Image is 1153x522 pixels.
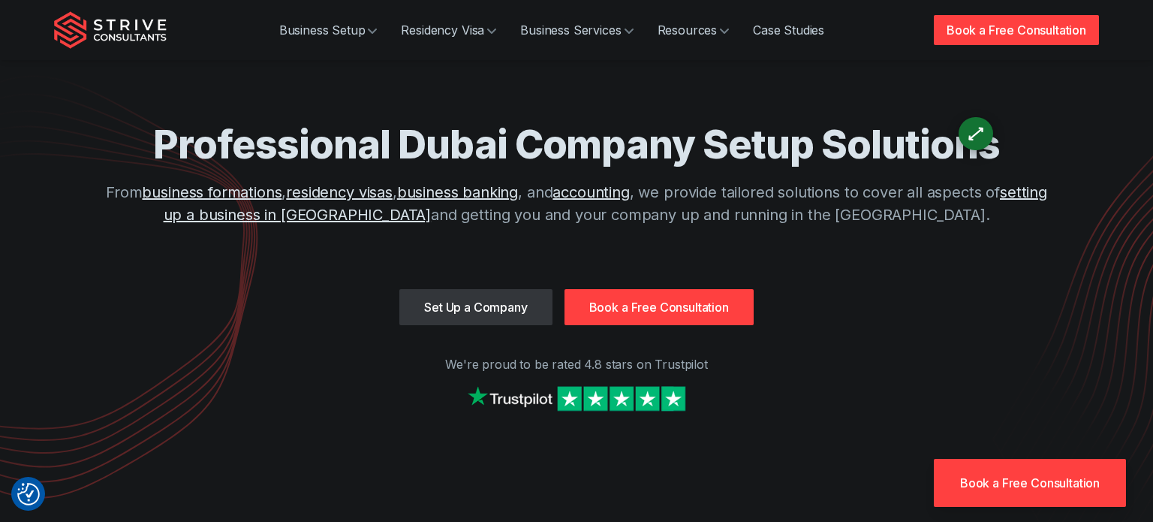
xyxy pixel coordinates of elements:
a: Book a Free Consultation [934,459,1126,507]
a: accounting [552,183,629,201]
a: Resources [646,15,742,45]
a: Book a Free Consultation [564,289,754,325]
a: Set Up a Company [399,289,552,325]
a: Residency Visa [389,15,508,45]
a: residency visas [286,183,393,201]
a: business banking [397,183,518,201]
a: Book a Free Consultation [934,15,1099,45]
p: We're proud to be rated 4.8 stars on Trustpilot [54,355,1099,373]
img: Strive on Trustpilot [464,382,689,415]
h1: Professional Dubai Company Setup Solutions [96,120,1057,169]
a: Business Setup [267,15,390,45]
img: Revisit consent button [17,483,40,505]
a: Case Studies [741,15,836,45]
a: Business Services [508,15,645,45]
img: Strive Consultants [54,11,167,49]
p: From , , , and , we provide tailored solutions to cover all aspects of and getting you and your c... [96,181,1057,226]
a: business formations [142,183,281,201]
button: Consent Preferences [17,483,40,505]
div: ⟷ [962,119,989,147]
